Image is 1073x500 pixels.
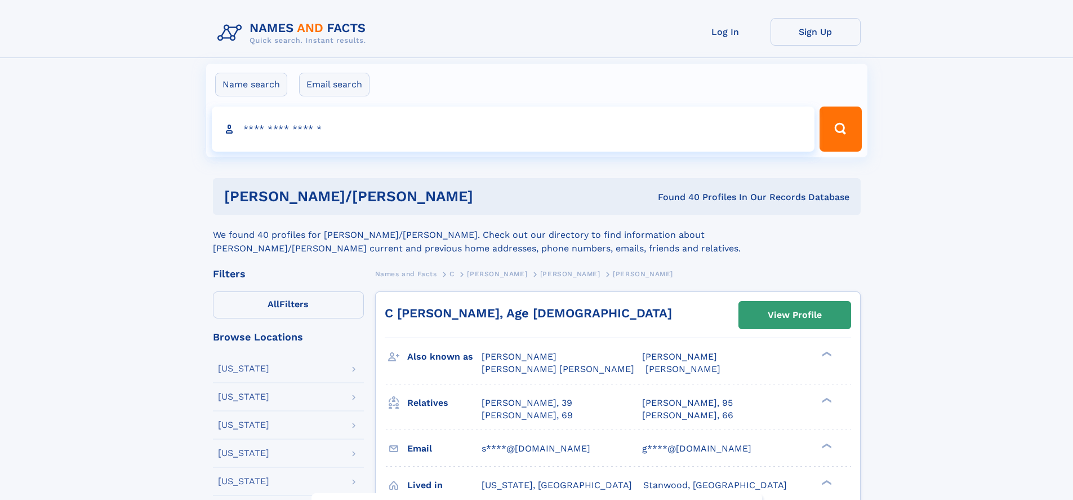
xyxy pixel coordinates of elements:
[642,397,733,409] a: [PERSON_NAME], 95
[768,302,822,328] div: View Profile
[482,480,632,490] span: [US_STATE], [GEOGRAPHIC_DATA]
[218,421,269,430] div: [US_STATE]
[218,364,269,373] div: [US_STATE]
[213,269,364,279] div: Filters
[218,477,269,486] div: [US_STATE]
[819,479,832,486] div: ❯
[375,267,437,281] a: Names and Facts
[407,393,482,413] h3: Relatives
[482,364,634,374] span: [PERSON_NAME] [PERSON_NAME]
[407,347,482,366] h3: Also known as
[213,291,364,318] label: Filters
[643,480,787,490] span: Stanwood, [GEOGRAPHIC_DATA]
[212,107,815,152] input: search input
[224,189,566,203] h1: [PERSON_NAME]/[PERSON_NAME]
[213,332,364,342] div: Browse Locations
[540,267,600,281] a: [PERSON_NAME]
[482,351,556,362] span: [PERSON_NAME]
[771,18,861,46] a: Sign Up
[449,270,455,278] span: C
[218,392,269,401] div: [US_STATE]
[642,351,717,362] span: [PERSON_NAME]
[613,270,673,278] span: [PERSON_NAME]
[482,409,573,422] a: [PERSON_NAME], 69
[482,397,572,409] a: [PERSON_NAME], 39
[819,351,832,358] div: ❯
[819,396,832,404] div: ❯
[820,107,861,152] button: Search Button
[739,302,851,329] a: View Profile
[680,18,771,46] a: Log In
[467,267,527,281] a: [PERSON_NAME]
[566,191,849,203] div: Found 40 Profiles In Our Records Database
[467,270,527,278] span: [PERSON_NAME]
[213,215,861,255] div: We found 40 profiles for [PERSON_NAME]/[PERSON_NAME]. Check out our directory to find information...
[819,442,832,449] div: ❯
[645,364,720,374] span: [PERSON_NAME]
[540,270,600,278] span: [PERSON_NAME]
[449,267,455,281] a: C
[407,439,482,458] h3: Email
[268,299,279,309] span: All
[642,409,733,422] a: [PERSON_NAME], 66
[218,449,269,458] div: [US_STATE]
[215,73,287,96] label: Name search
[213,18,375,48] img: Logo Names and Facts
[385,306,672,320] a: C [PERSON_NAME], Age [DEMOGRAPHIC_DATA]
[299,73,369,96] label: Email search
[407,476,482,495] h3: Lived in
